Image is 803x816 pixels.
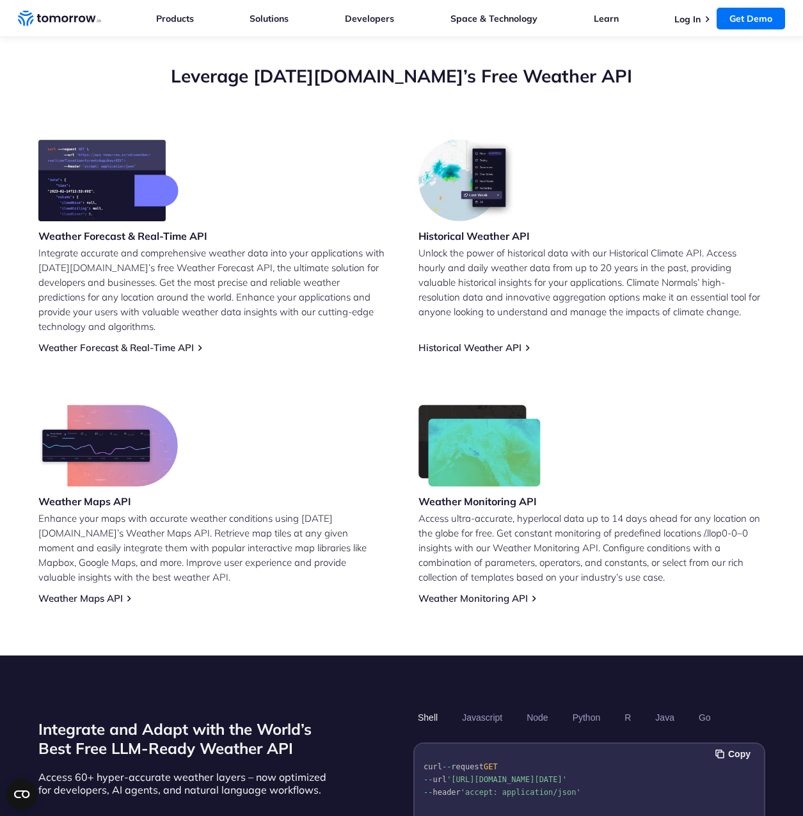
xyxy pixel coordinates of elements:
[250,13,289,24] a: Solutions
[345,13,394,24] a: Developers
[447,775,567,784] span: '[URL][DOMAIN_NAME][DATE]'
[424,762,442,771] span: curl
[38,246,385,334] p: Integrate accurate and comprehensive weather data into your applications with [DATE][DOMAIN_NAME]...
[38,64,765,88] h2: Leverage [DATE][DOMAIN_NAME]’s Free Weather API
[674,13,701,25] a: Log In
[424,788,433,797] span: --
[38,511,385,585] p: Enhance your maps with accurate weather conditions using [DATE][DOMAIN_NAME]’s Weather Maps API. ...
[594,13,619,24] a: Learn
[418,341,521,354] a: Historical Weather API
[38,719,333,758] h2: Integrate and Adapt with the World’s Best Free LLM-Ready Weather API
[522,707,552,728] button: Node
[483,762,497,771] span: GET
[413,707,442,728] button: Shell
[418,229,530,243] h3: Historical Weather API
[38,229,207,243] h3: Weather Forecast & Real-Time API
[450,13,537,24] a: Space & Technology
[418,592,528,604] a: Weather Monitoring API
[457,707,507,728] button: Javascript
[651,707,679,728] button: Java
[460,788,580,797] span: 'accept: application/json'
[38,592,123,604] a: Weather Maps API
[38,341,194,354] a: Weather Forecast & Real-Time API
[418,511,765,585] p: Access ultra-accurate, hyperlocal data up to 14 days ahead for any location on the globe for free...
[717,8,785,29] a: Get Demo
[568,707,605,728] button: Python
[156,13,194,24] a: Products
[38,494,178,508] h3: Weather Maps API
[424,775,433,784] span: --
[620,707,635,728] button: R
[451,762,484,771] span: request
[441,762,450,771] span: --
[433,788,460,797] span: header
[18,9,101,28] a: Home link
[694,707,715,728] button: Go
[715,747,754,761] button: Copy
[38,771,333,796] p: Access 60+ hyper-accurate weather layers – now optimized for developers, AI agents, and natural l...
[6,779,37,810] button: Open CMP widget
[418,246,765,319] p: Unlock the power of historical data with our Historical Climate API. Access hourly and daily weat...
[418,494,541,508] h3: Weather Monitoring API
[433,775,447,784] span: url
